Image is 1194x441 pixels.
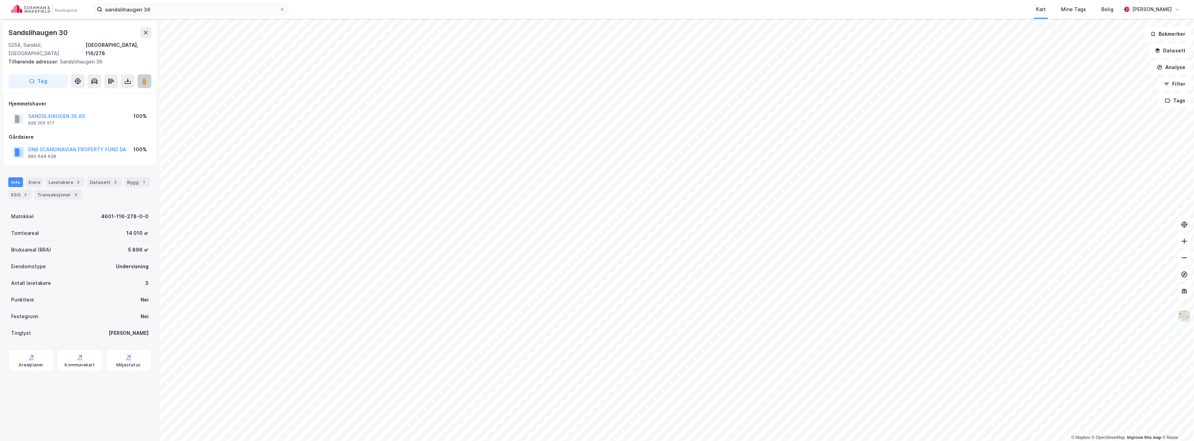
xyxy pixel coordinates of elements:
[34,190,82,200] div: Transaksjoner
[133,112,147,120] div: 100%
[85,41,151,58] div: [GEOGRAPHIC_DATA], 116/278
[1127,435,1161,440] a: Improve this map
[11,312,38,321] div: Festegrunn
[28,120,54,126] div: 928 205 517
[11,262,46,271] div: Eiendomstype
[46,177,84,187] div: Leietakere
[116,362,141,368] div: Miljøstatus
[1151,60,1191,74] button: Analyse
[87,177,121,187] div: Datasett
[101,212,149,221] div: 4601-116-278-0-0
[1132,5,1172,14] div: [PERSON_NAME]
[11,212,34,221] div: Matrikkel
[1159,408,1194,441] div: Kontrollprogram for chat
[75,179,82,186] div: 3
[8,74,68,88] button: Tag
[126,229,149,237] div: 14 010 ㎡
[28,154,56,159] div: 990 648 638
[141,312,149,321] div: Nei
[133,145,147,154] div: 100%
[1159,94,1191,108] button: Tags
[11,279,51,287] div: Antall leietakere
[11,5,77,14] img: cushman-wakefield-realkapital-logo.202ea83816669bd177139c58696a8fa1.svg
[26,177,43,187] div: Eiere
[116,262,149,271] div: Undervisning
[19,362,43,368] div: Arealplaner
[1144,27,1191,41] button: Bokmerker
[8,27,69,38] div: Sandslihaugen 30
[8,59,60,65] span: Tilhørende adresser:
[9,133,151,141] div: Gårdeiere
[112,179,119,186] div: 3
[1178,309,1191,323] img: Z
[1101,5,1113,14] div: Bolig
[1149,44,1191,58] button: Datasett
[9,100,151,108] div: Hjemmelshaver
[72,191,79,198] div: 3
[8,190,32,200] div: ESG
[65,362,95,368] div: Kommunekart
[124,177,150,187] div: Bygg
[141,296,149,304] div: Nei
[1092,435,1125,440] a: OpenStreetMap
[8,41,85,58] div: 5254, Sandsli, [GEOGRAPHIC_DATA]
[1061,5,1086,14] div: Mine Tags
[1158,77,1191,91] button: Filter
[22,191,29,198] div: 2
[11,229,39,237] div: Tomteareal
[11,246,51,254] div: Bruksareal (BRA)
[1071,435,1090,440] a: Mapbox
[1159,408,1194,441] iframe: Chat Widget
[128,246,149,254] div: 5 896 ㎡
[11,296,34,304] div: Punktleie
[140,179,147,186] div: 1
[11,329,31,337] div: Tinglyst
[8,177,23,187] div: Info
[8,58,146,66] div: Sandslihaugen 36
[1036,5,1046,14] div: Kart
[145,279,149,287] div: 3
[102,4,279,15] input: Søk på adresse, matrikkel, gårdeiere, leietakere eller personer
[109,329,149,337] div: [PERSON_NAME]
